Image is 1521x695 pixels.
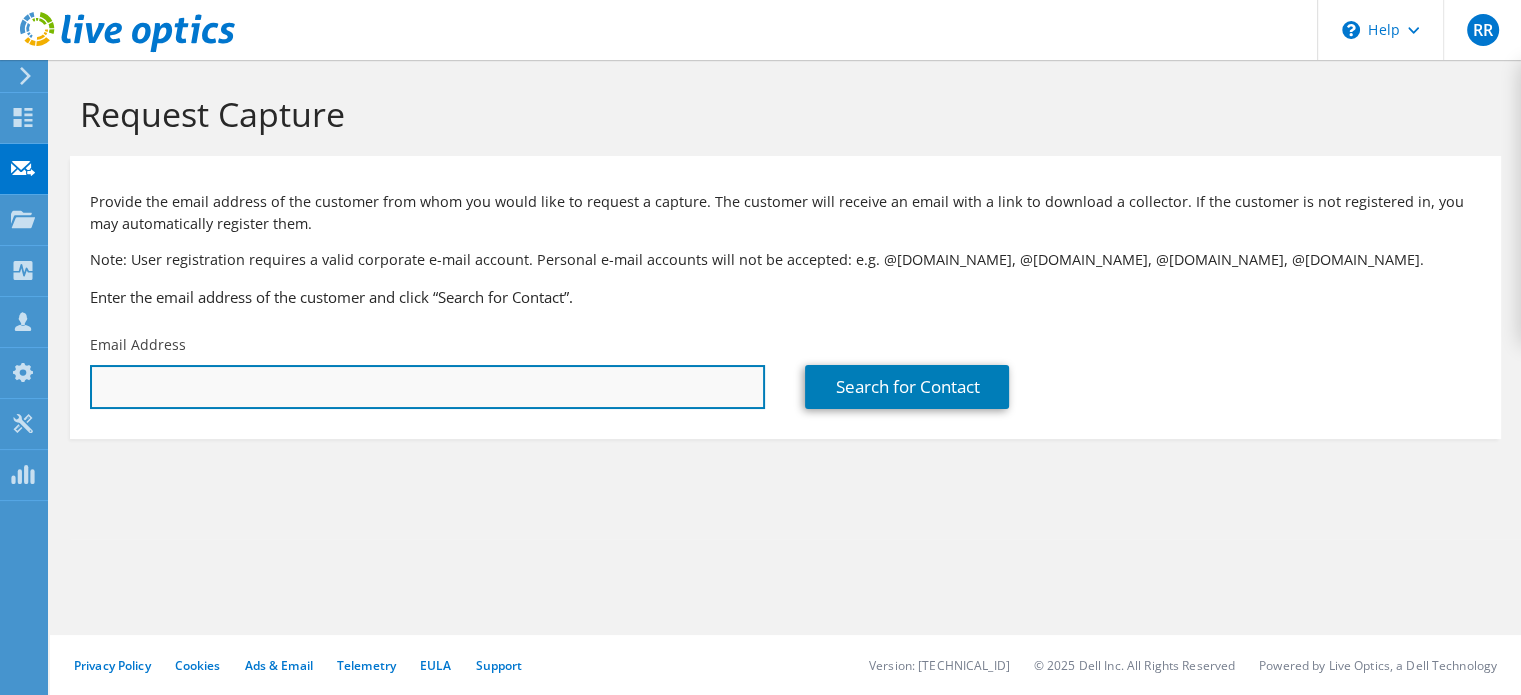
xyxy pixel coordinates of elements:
[1034,657,1235,674] li: © 2025 Dell Inc. All Rights Reserved
[80,93,1481,135] h1: Request Capture
[74,657,151,674] a: Privacy Policy
[869,657,1010,674] li: Version: [TECHNICAL_ID]
[1259,657,1497,674] li: Powered by Live Optics, a Dell Technology
[805,365,1009,409] a: Search for Contact
[1467,14,1499,46] span: RR
[90,335,186,355] label: Email Address
[245,657,313,674] a: Ads & Email
[337,657,396,674] a: Telemetry
[175,657,221,674] a: Cookies
[90,249,1481,271] p: Note: User registration requires a valid corporate e-mail account. Personal e-mail accounts will ...
[475,657,522,674] a: Support
[420,657,451,674] a: EULA
[90,191,1481,235] p: Provide the email address of the customer from whom you would like to request a capture. The cust...
[1342,21,1360,39] svg: \n
[90,286,1481,308] h3: Enter the email address of the customer and click “Search for Contact”.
